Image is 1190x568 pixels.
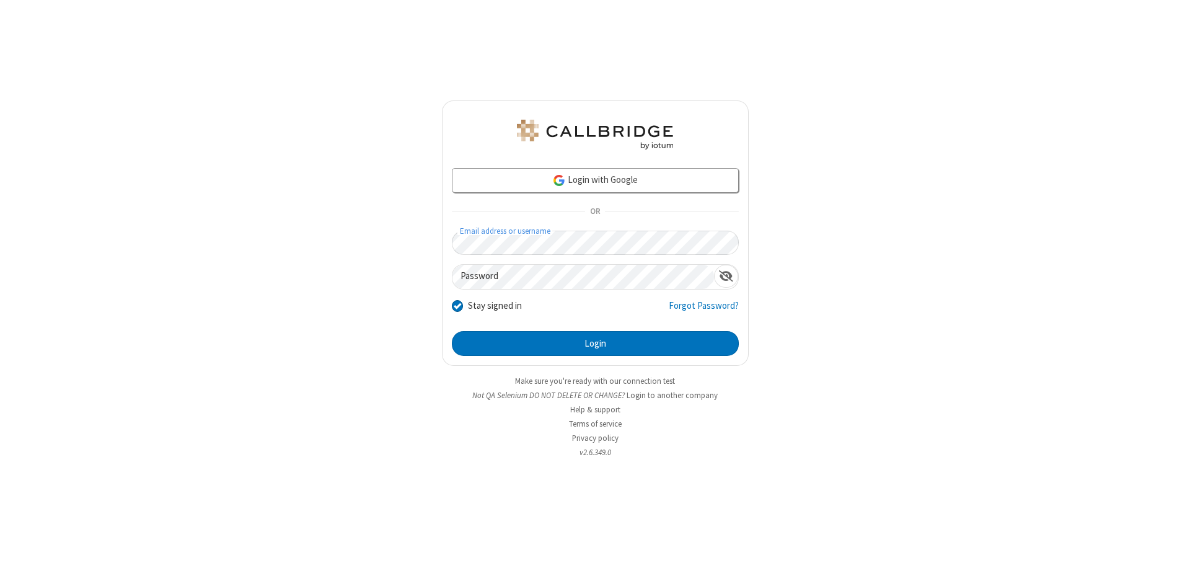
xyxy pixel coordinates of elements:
button: Login to another company [627,389,718,401]
a: Login with Google [452,168,739,193]
li: Not QA Selenium DO NOT DELETE OR CHANGE? [442,389,749,401]
a: Terms of service [569,419,622,429]
button: Login [452,331,739,356]
li: v2.6.349.0 [442,446,749,458]
a: Forgot Password? [669,299,739,322]
img: QA Selenium DO NOT DELETE OR CHANGE [514,120,676,149]
label: Stay signed in [468,299,522,313]
span: OR [585,203,605,221]
a: Make sure you're ready with our connection test [515,376,675,386]
input: Email address or username [452,231,739,255]
a: Help & support [570,404,620,415]
div: Show password [714,265,738,288]
img: google-icon.png [552,174,566,187]
a: Privacy policy [572,433,619,443]
input: Password [452,265,714,289]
